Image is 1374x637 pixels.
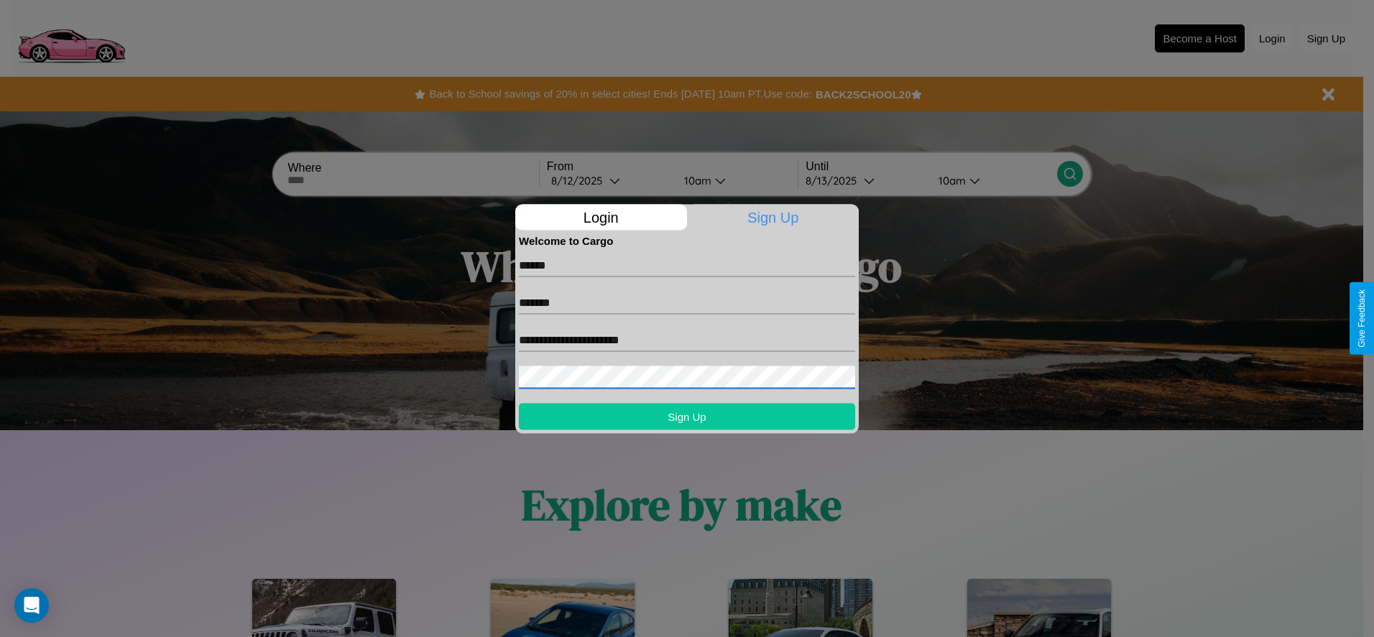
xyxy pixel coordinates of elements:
div: Open Intercom Messenger [14,588,49,623]
p: Login [515,204,687,230]
p: Sign Up [688,204,859,230]
div: Give Feedback [1357,289,1367,348]
h4: Welcome to Cargo [519,234,855,246]
button: Sign Up [519,403,855,429]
